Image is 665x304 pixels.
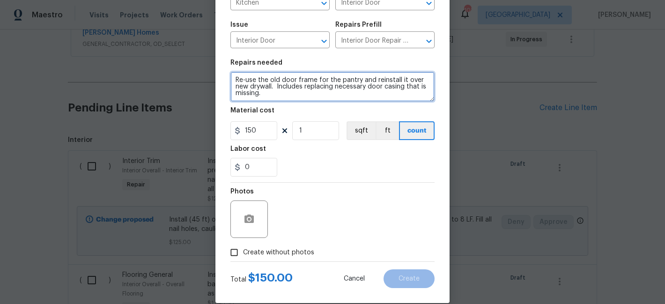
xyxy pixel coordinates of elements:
[344,275,365,282] span: Cancel
[230,72,435,102] textarea: Re-use the old door frame for the pantry and reinstall it over new drywall. Includes replacing ne...
[230,146,266,152] h5: Labor cost
[230,59,282,66] h5: Repairs needed
[422,35,436,48] button: Open
[230,107,274,114] h5: Material cost
[230,273,293,284] div: Total
[399,121,435,140] button: count
[335,22,382,28] h5: Repairs Prefill
[318,35,331,48] button: Open
[329,269,380,288] button: Cancel
[376,121,399,140] button: ft
[243,248,314,258] span: Create without photos
[248,272,293,283] span: $ 150.00
[399,275,420,282] span: Create
[347,121,376,140] button: sqft
[384,269,435,288] button: Create
[230,188,254,195] h5: Photos
[230,22,248,28] h5: Issue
